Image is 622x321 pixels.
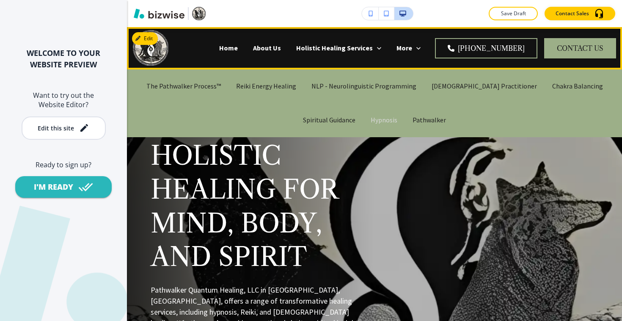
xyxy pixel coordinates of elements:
[134,8,184,19] img: Bizwise Logo
[296,43,373,53] p: Holistic Healing Services
[151,139,364,274] p: Holistic Healing for Mind, Body, and Spirit
[14,91,113,110] h6: Want to try out the Website Editor?
[489,7,538,20] button: Save Draft
[219,43,238,53] p: Home
[544,38,616,58] button: CONTACT US
[34,182,73,192] div: I'M READY
[15,176,112,198] button: I'M READY
[396,43,412,53] p: More
[14,160,113,169] h6: Ready to sign up?
[253,43,281,53] p: About Us
[192,7,206,20] img: Your Logo
[38,125,74,131] div: Edit this site
[133,30,168,66] img: Pathwalker Quantum Healing, LLC
[22,116,106,140] button: Edit this site
[132,32,158,45] button: Edit
[545,7,615,20] button: Contact Sales
[500,10,527,17] p: Save Draft
[556,10,589,17] p: Contact Sales
[435,38,537,58] a: [PHONE_NUMBER]
[14,47,113,70] h2: WELCOME TO YOUR WEBSITE PREVIEW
